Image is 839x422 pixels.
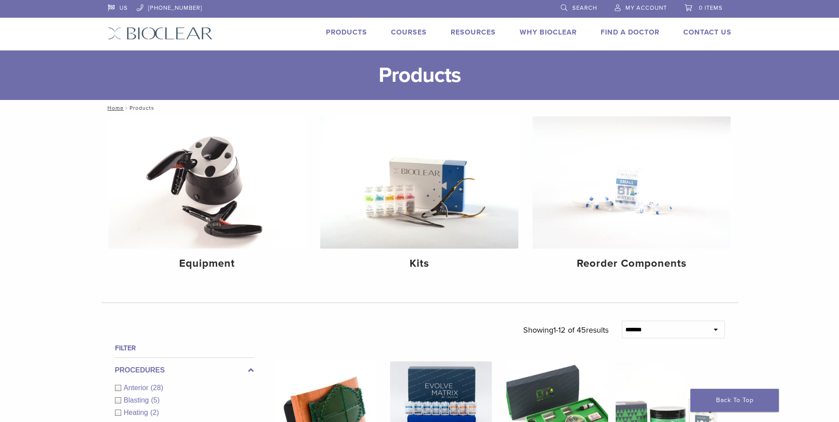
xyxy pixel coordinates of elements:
[699,4,723,12] span: 0 items
[115,256,299,272] h4: Equipment
[320,116,518,277] a: Kits
[320,116,518,249] img: Kits
[115,365,254,376] label: Procedures
[391,28,427,37] a: Courses
[533,116,731,249] img: Reorder Components
[601,28,659,37] a: Find A Doctor
[572,4,597,12] span: Search
[108,116,306,249] img: Equipment
[124,396,151,404] span: Blasting
[451,28,496,37] a: Resources
[540,256,724,272] h4: Reorder Components
[115,343,254,353] h4: Filter
[108,116,306,277] a: Equipment
[151,384,163,391] span: (28)
[553,325,586,335] span: 1-12 of 45
[326,28,367,37] a: Products
[523,321,609,339] p: Showing results
[690,389,779,412] a: Back To Top
[683,28,732,37] a: Contact Us
[124,409,150,416] span: Heating
[520,28,577,37] a: Why Bioclear
[533,116,731,277] a: Reorder Components
[124,106,130,110] span: /
[101,100,738,116] nav: Products
[150,409,159,416] span: (2)
[108,27,213,40] img: Bioclear
[151,396,160,404] span: (5)
[105,105,124,111] a: Home
[327,256,511,272] h4: Kits
[124,384,151,391] span: Anterior
[625,4,667,12] span: My Account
